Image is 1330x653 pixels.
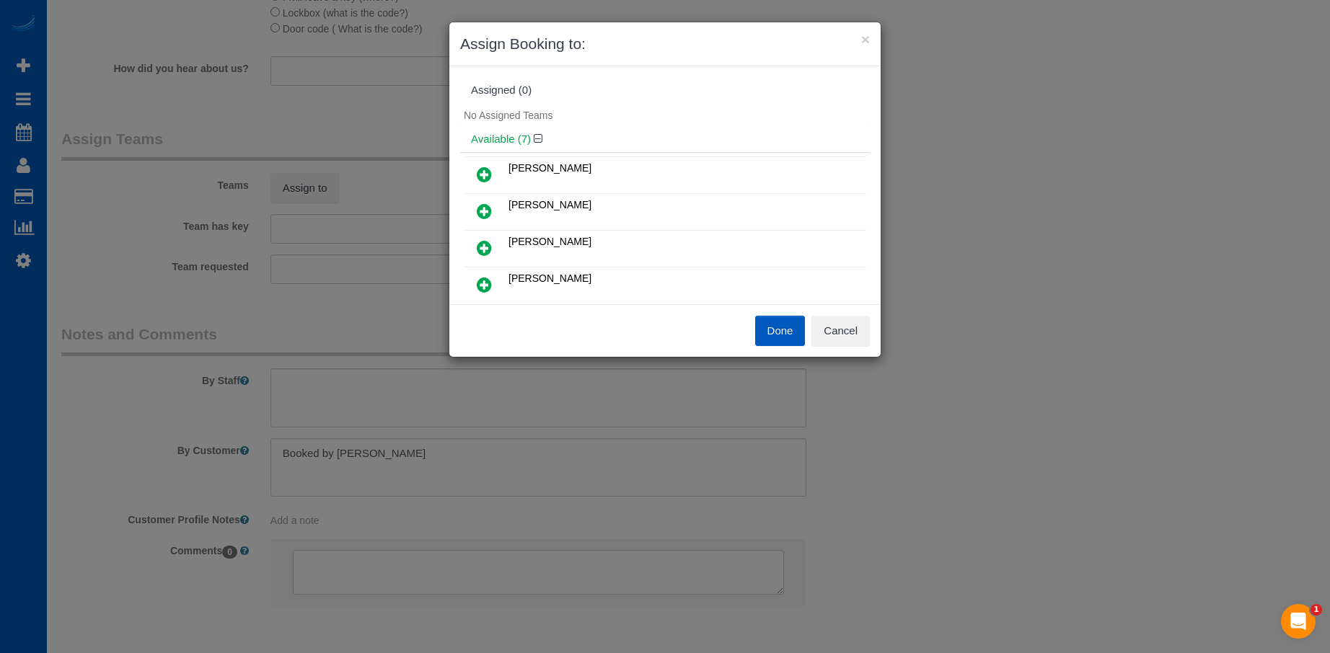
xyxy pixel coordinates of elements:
[471,84,859,97] div: Assigned (0)
[460,33,870,55] h3: Assign Booking to:
[508,272,591,284] span: [PERSON_NAME]
[464,110,552,121] span: No Assigned Teams
[508,162,591,174] span: [PERSON_NAME]
[811,316,870,346] button: Cancel
[508,199,591,210] span: [PERSON_NAME]
[861,32,870,47] button: ×
[508,236,591,247] span: [PERSON_NAME]
[755,316,806,346] button: Done
[471,133,859,146] h4: Available (7)
[1281,604,1316,639] iframe: Intercom live chat
[1311,604,1322,616] span: 1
